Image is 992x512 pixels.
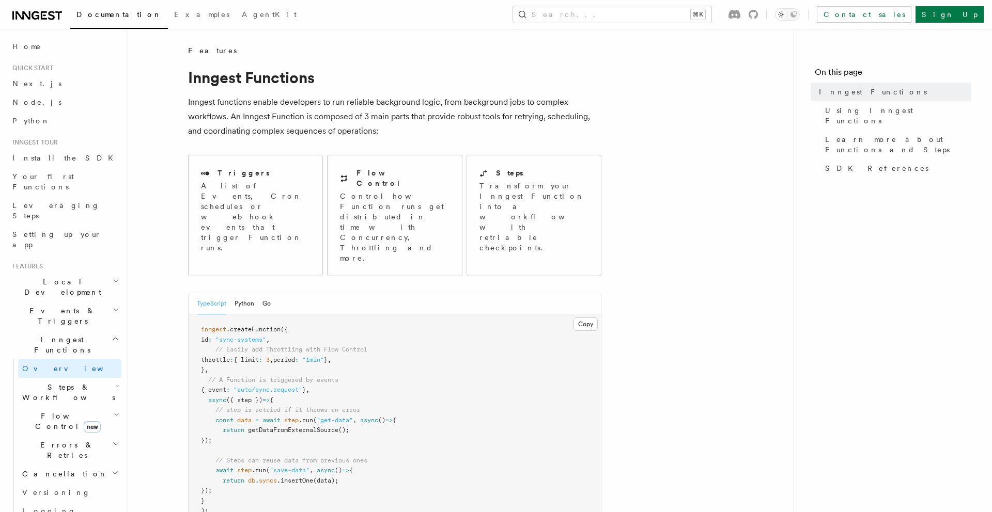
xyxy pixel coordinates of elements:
span: = [255,417,259,424]
span: 3 [266,356,270,363]
span: .insertOne [277,477,313,484]
button: Inngest Functions [8,330,121,359]
span: }); [201,437,212,444]
kbd: ⌘K [691,9,705,20]
span: => [262,396,270,404]
span: , [306,386,309,393]
a: AgentKit [236,3,303,28]
span: Examples [174,10,229,19]
span: Versioning [22,488,90,497]
h1: Inngest Functions [188,68,601,87]
button: Events & Triggers [8,301,121,330]
button: Toggle dark mode [775,8,800,21]
span: step [284,417,299,424]
span: "1min" [302,356,324,363]
span: (data); [313,477,338,484]
span: "save-data" [270,467,309,474]
button: Copy [574,317,598,331]
a: Your first Functions [8,167,121,196]
span: { limit [234,356,259,363]
span: Node.js [12,98,61,106]
button: Go [262,293,271,314]
span: Leveraging Steps [12,201,100,220]
a: Python [8,111,121,130]
span: (); [338,426,349,434]
span: : [295,356,299,363]
span: { [393,417,396,424]
span: () [335,467,342,474]
a: Flow ControlControl how Function runs get distributed in time with Concurrency, Throttling and more. [327,155,462,276]
a: SDK References [821,159,971,178]
span: await [262,417,281,424]
h2: Flow Control [357,168,449,188]
span: Errors & Retries [18,440,112,460]
span: // Easily add Throttling with Flow Control [215,346,367,353]
a: Sign Up [916,6,984,23]
a: Setting up your app [8,225,121,254]
span: return [223,426,244,434]
span: .run [299,417,313,424]
span: : [226,386,230,393]
span: id [201,336,208,343]
a: Using Inngest Functions [821,101,971,130]
span: { [349,467,353,474]
span: ( [266,467,270,474]
span: // Steps can reuse data from previous ones [215,457,367,464]
button: Steps & Workflows [18,378,121,407]
span: Inngest Functions [819,87,927,97]
button: Flow Controlnew [18,407,121,436]
span: Documentation [76,10,162,19]
a: Next.js [8,74,121,93]
h2: Triggers [218,168,270,178]
span: => [385,417,393,424]
a: Overview [18,359,121,378]
span: () [378,417,385,424]
span: } [324,356,328,363]
span: Cancellation [18,469,107,479]
span: , [328,356,331,363]
h2: Steps [496,168,523,178]
span: "sync-systems" [215,336,266,343]
span: Setting up your app [12,230,101,249]
span: return [223,477,244,484]
span: : [208,336,212,343]
a: Leveraging Steps [8,196,121,225]
span: new [84,421,101,433]
a: Versioning [18,483,121,502]
span: ({ step }) [226,396,262,404]
span: Using Inngest Functions [825,105,971,126]
span: Events & Triggers [8,306,113,326]
button: Local Development [8,273,121,301]
span: "auto/sync.request" [234,386,302,393]
button: Cancellation [18,465,121,483]
span: { event [201,386,226,393]
p: Control how Function runs get distributed in time with Concurrency, Throttling and more. [340,191,449,263]
span: , [353,417,357,424]
span: async [360,417,378,424]
span: Install the SDK [12,154,119,162]
span: { [270,396,273,404]
a: Documentation [70,3,168,29]
span: Flow Control [18,411,114,431]
span: . [255,477,259,484]
a: TriggersA list of Events, Cron schedules or webhook events that trigger Function runs. [188,155,323,276]
span: async [208,396,226,404]
a: Inngest Functions [815,83,971,101]
span: throttle [201,356,230,363]
button: TypeScript [197,293,226,314]
span: Overview [22,364,129,373]
span: } [201,497,205,504]
span: Steps & Workflows [18,382,115,403]
span: SDK References [825,163,928,173]
span: } [201,366,205,373]
h4: On this page [815,66,971,83]
button: Errors & Retries [18,436,121,465]
a: Node.js [8,93,121,111]
span: Python [12,117,50,125]
a: Examples [168,3,236,28]
span: Features [8,262,43,270]
span: , [266,336,270,343]
span: async [317,467,335,474]
span: Features [188,45,237,56]
a: Home [8,37,121,56]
